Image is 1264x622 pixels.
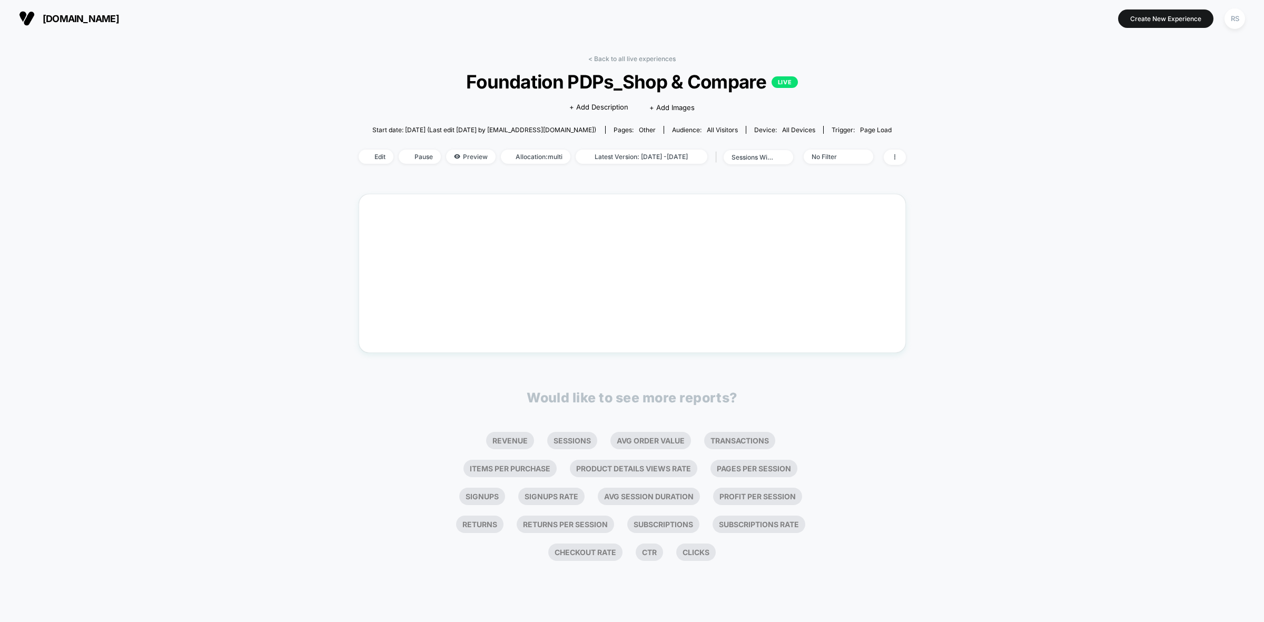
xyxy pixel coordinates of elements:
[832,126,892,134] div: Trigger:
[710,460,797,477] li: Pages Per Session
[1118,9,1213,28] button: Create New Experience
[627,516,699,533] li: Subscriptions
[676,544,716,561] li: Clicks
[518,488,585,505] li: Signups Rate
[812,153,854,161] div: No Filter
[372,126,596,134] span: Start date: [DATE] (Last edit [DATE] by [EMAIL_ADDRESS][DOMAIN_NAME])
[782,126,815,134] span: all devices
[639,126,656,134] span: other
[486,432,534,449] li: Revenue
[386,71,878,93] span: Foundation PDPs_Shop & Compare
[610,432,691,449] li: Avg Order Value
[588,55,676,63] a: < Back to all live experiences
[517,516,614,533] li: Returns Per Session
[359,150,393,164] span: Edit
[43,13,119,24] span: [DOMAIN_NAME]
[19,11,35,26] img: Visually logo
[704,432,775,449] li: Transactions
[772,76,798,88] p: LIVE
[707,126,738,134] span: All Visitors
[746,126,823,134] span: Device:
[570,460,697,477] li: Product Details Views Rate
[399,150,441,164] span: Pause
[569,102,628,113] span: + Add Description
[713,488,802,505] li: Profit Per Session
[1221,8,1248,29] button: RS
[548,544,623,561] li: Checkout Rate
[16,10,122,27] button: [DOMAIN_NAME]
[463,460,557,477] li: Items Per Purchase
[547,432,597,449] li: Sessions
[636,544,663,561] li: Ctr
[501,150,570,164] span: Allocation: multi
[614,126,656,134] div: Pages:
[446,150,496,164] span: Preview
[598,488,700,505] li: Avg Session Duration
[1224,8,1245,29] div: RS
[576,150,707,164] span: Latest Version: [DATE] - [DATE]
[459,488,505,505] li: Signups
[860,126,892,134] span: Page Load
[732,153,774,161] div: sessions with impression
[713,150,724,165] span: |
[672,126,738,134] div: Audience:
[527,390,737,406] p: Would like to see more reports?
[649,103,695,112] span: + Add Images
[456,516,503,533] li: Returns
[713,516,805,533] li: Subscriptions Rate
